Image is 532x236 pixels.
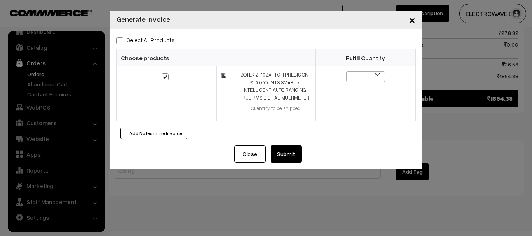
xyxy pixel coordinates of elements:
img: 17515458715483611I9mCMyLL.jpg [221,73,226,78]
span: 1 [347,72,385,82]
h4: Generate Invoice [116,14,170,24]
label: Select all Products [116,36,174,44]
div: ZOTEK ZT102A HIGH PRECISION 6000 COUNTS SMART / INTELLIGENT AUTO RANGING TRUE RMS DIGITAL MULTIMETER [238,71,311,101]
button: Close [234,145,266,163]
button: Close [403,8,422,32]
button: Submit [271,145,302,163]
th: Choose products [117,49,316,66]
span: × [409,12,416,27]
span: 1 [346,71,385,82]
div: 1 Quantity to be shipped [238,105,311,112]
button: + Add Notes in the Invoice [120,128,187,139]
th: Fulfill Quantity [316,49,416,66]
